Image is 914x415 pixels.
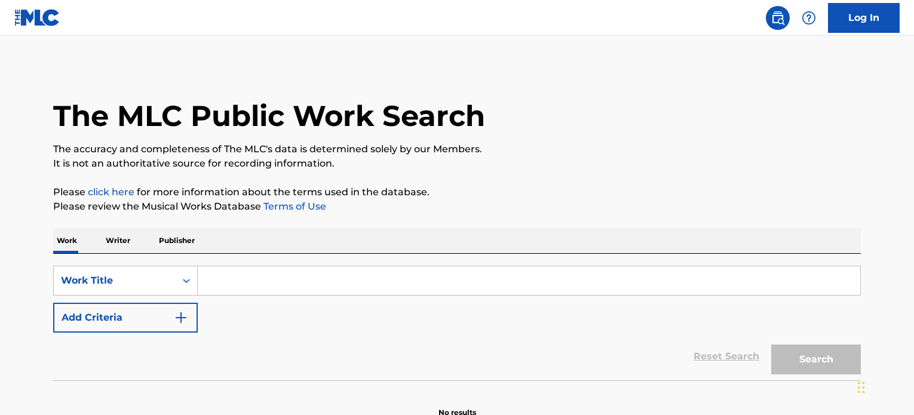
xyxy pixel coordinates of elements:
[854,358,914,415] iframe: Chat Widget
[174,311,188,325] img: 9d2ae6d4665cec9f34b9.svg
[53,266,861,380] form: Search Form
[802,11,816,25] img: help
[53,199,861,214] p: Please review the Musical Works Database
[61,273,168,288] div: Work Title
[53,303,198,333] button: Add Criteria
[53,142,861,156] p: The accuracy and completeness of The MLC's data is determined solely by our Members.
[88,186,134,198] a: click here
[53,98,485,134] h1: The MLC Public Work Search
[766,6,790,30] a: Public Search
[53,228,81,253] p: Work
[828,3,900,33] a: Log In
[14,9,60,26] img: MLC Logo
[102,228,134,253] p: Writer
[797,6,821,30] div: Help
[155,228,198,253] p: Publisher
[53,156,861,171] p: It is not an authoritative source for recording information.
[53,185,861,199] p: Please for more information about the terms used in the database.
[858,370,865,405] div: Drag
[261,201,326,212] a: Terms of Use
[771,11,785,25] img: search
